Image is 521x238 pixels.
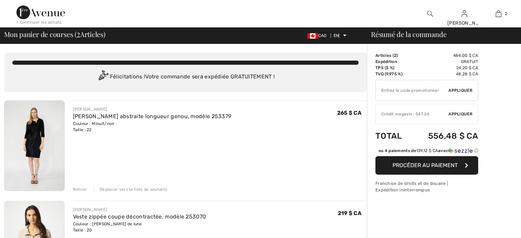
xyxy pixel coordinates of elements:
font: [PERSON_NAME] [447,20,487,26]
font: CAO [318,33,327,38]
font: Gratuit [461,59,478,64]
img: Sezzle [448,148,473,154]
font: Couleur : Minuit/noir [73,121,115,126]
a: Se connecter [461,10,467,17]
font: 2 [505,11,507,16]
img: rechercher sur le site [427,10,433,18]
font: Retirer [73,187,87,192]
img: Robe fourreau abstraite longueur genou, modèle 253379 [4,100,65,191]
font: Mon panier de courses ( [4,29,77,39]
font: Crédit magasin : 547,26 [381,112,430,116]
font: ) [396,53,398,58]
img: Congratulation2.svg [96,70,110,84]
font: EN [334,33,339,38]
img: Mes informations [461,10,467,18]
a: Veste zippée coupe décontractée, modèle 253070 [73,213,206,220]
font: [PERSON_NAME] [73,207,107,212]
font: 484,00 $ CA [453,53,478,58]
font: 219 $ CA [338,210,361,216]
img: 1ère Avenue [16,5,65,19]
font: 139,12 $ CA [416,148,438,153]
img: Mon sac [496,10,501,18]
a: [PERSON_NAME] abstraite longueur genou, modèle 253379 [73,113,232,120]
font: 48,28 $ CA [456,72,478,76]
font: 2 [77,27,80,39]
font: Articles ( [375,53,394,58]
font: Résumé de la commande [371,29,446,39]
div: ou 4 paiements de139,12 $ CAavecSezzle Cliquez pour en savoir plus sur Sezzle [375,148,478,156]
font: Félicitations ! [110,73,146,80]
font: [PERSON_NAME] [73,107,107,112]
font: Votre commande sera expédiée GRATUITEMENT ! [145,73,275,80]
font: Procéder au paiement [393,162,458,168]
font: Taille : 20 [73,228,92,233]
font: Franchise de droits et de douane | Expédition ininterrompue [375,181,448,192]
font: ou 4 paiements de [379,148,416,153]
input: Code promotionnel [376,80,448,101]
font: 24,20 $ CA [456,65,478,70]
font: 265 $ CA [337,110,361,116]
button: Procéder au paiement [375,156,478,175]
font: Couleur : [PERSON_NAME] de lune [73,222,142,226]
font: Expédition [375,59,397,64]
font: Appliquer [448,112,472,116]
font: Taille : 22 [73,127,92,132]
font: TPS (5 %) [375,65,395,70]
font: avec [438,148,448,153]
font: Total [375,131,402,141]
font: 556,48 $ CA [428,131,478,141]
font: Articles) [80,29,106,39]
font: TVQ (9,975 %) [375,72,402,76]
a: 2 [482,10,515,18]
img: Dollar canadien [307,33,318,39]
font: 2 [394,53,396,58]
font: < Continuer les achats [16,20,62,25]
font: Appliquer [448,88,472,93]
font: Déplacer vers la liste de souhaits [100,187,167,192]
font: ⓘ [474,148,478,153]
